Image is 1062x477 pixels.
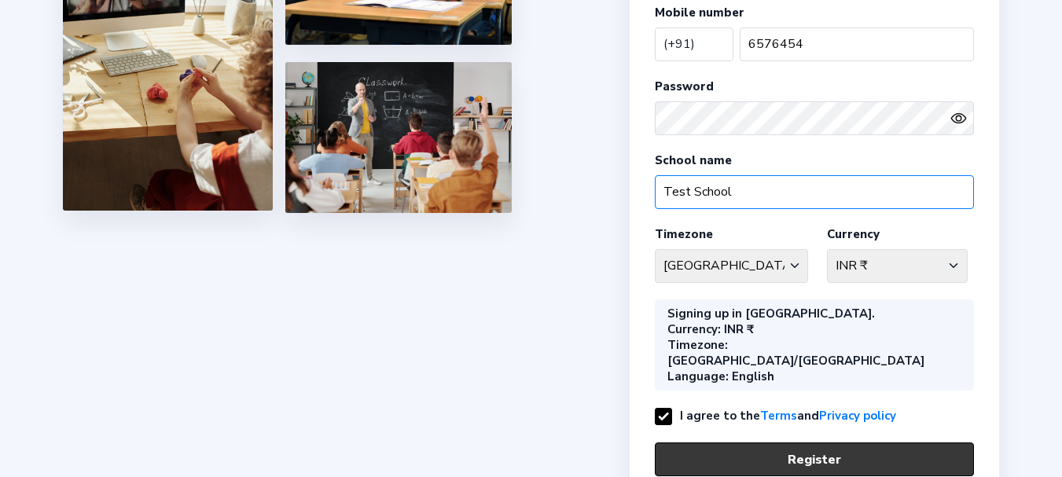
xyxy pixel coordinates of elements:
label: Currency [827,226,880,242]
div: : English [667,369,774,384]
div: Signing up in [GEOGRAPHIC_DATA]. [667,306,875,321]
div: : INR ₹ [667,321,754,337]
button: eye outlineeye off outline [950,110,974,127]
ion-icon: eye outline [950,110,967,127]
b: Language [667,369,726,384]
b: Timezone [667,337,725,353]
a: Privacy policy [819,406,896,426]
input: School name [655,175,974,209]
label: Password [655,79,714,94]
div: : [GEOGRAPHIC_DATA]/[GEOGRAPHIC_DATA] [667,337,955,369]
label: I agree to the and [655,408,896,424]
a: Terms [760,406,797,426]
label: Timezone [655,226,713,242]
input: Your mobile number [740,28,974,61]
label: School name [655,152,732,168]
img: 5.png [285,62,512,213]
b: Currency [667,321,718,337]
label: Mobile number [655,5,744,20]
button: Register [655,442,974,476]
